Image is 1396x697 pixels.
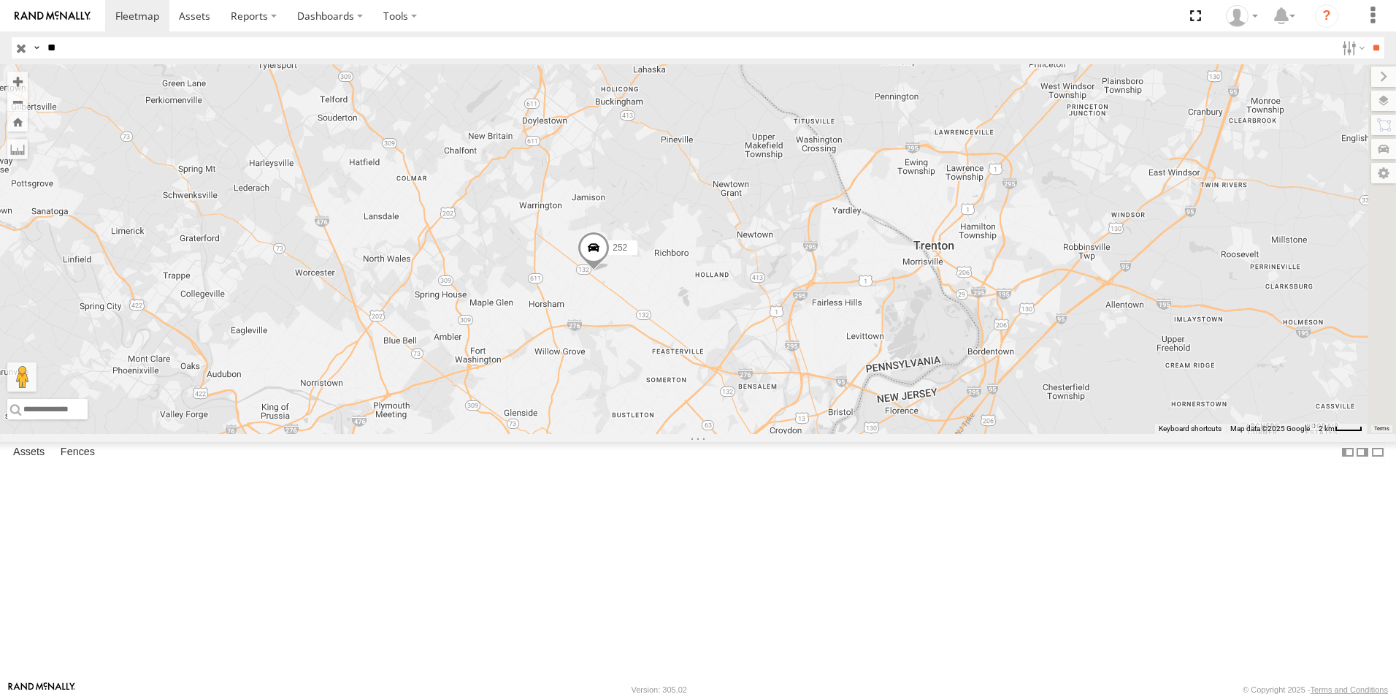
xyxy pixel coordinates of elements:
[7,362,37,392] button: Drag Pegman onto the map to open Street View
[7,72,28,91] button: Zoom in
[1221,5,1263,27] div: Matt Square
[632,685,687,694] div: Version: 305.02
[31,37,42,58] label: Search Query
[1315,4,1338,28] i: ?
[1370,442,1385,463] label: Hide Summary Table
[1314,424,1367,434] button: Map Scale: 2 km per 34 pixels
[7,112,28,132] button: Zoom Home
[1243,685,1388,694] div: © Copyright 2025 -
[1355,442,1370,463] label: Dock Summary Table to the Right
[613,243,627,254] span: 252
[1319,424,1335,433] span: 2 km
[1341,442,1355,463] label: Dock Summary Table to the Left
[1336,37,1368,58] label: Search Filter Options
[1371,163,1396,183] label: Map Settings
[1230,424,1310,433] span: Map data ©2025 Google
[1311,685,1388,694] a: Terms and Conditions
[1374,426,1389,432] a: Terms
[53,442,102,462] label: Fences
[6,442,52,462] label: Assets
[15,11,91,21] img: rand-logo.svg
[1159,424,1221,434] button: Keyboard shortcuts
[7,91,28,112] button: Zoom out
[8,682,75,697] a: Visit our Website
[7,139,28,159] label: Measure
